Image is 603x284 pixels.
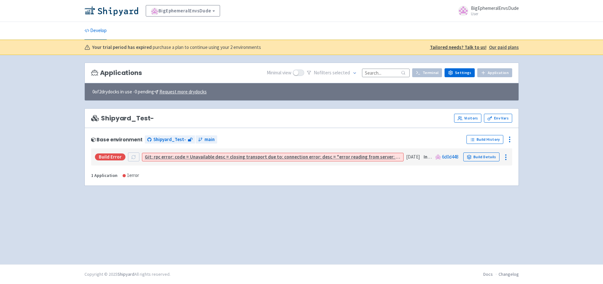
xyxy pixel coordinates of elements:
strong: Initial commit [424,154,453,160]
a: Our paid plans [489,44,519,51]
span: selected [332,70,350,76]
span: purchase a plan to continue using your 2 environments [153,44,261,51]
a: Changelog [499,271,519,277]
h3: Applications [91,69,142,77]
a: Terminal [412,68,442,77]
a: Build History [466,135,503,144]
span: Shipyard_Test- [153,136,186,143]
a: Visitors [454,114,481,123]
span: BigEphemeralEnvsDude [471,5,519,11]
a: Shipyard_Test- [145,135,195,144]
span: Shipyard_Test- [91,115,154,122]
a: BigEphemeralEnvsDude User [454,6,519,16]
div: Copyright © 2025 All rights reserved. [84,271,171,278]
b: Your trial period has expired [92,44,152,51]
div: Build Error [95,153,125,160]
a: Shipyard [117,271,134,277]
a: Env Vars [484,114,512,123]
u: Tailored needs? Talk to us! [430,44,486,50]
img: Shipyard logo [84,6,138,16]
small: User [471,12,519,16]
a: Settings [445,68,475,77]
a: Git: rpc error: code = Unavailable desc = closing transport due to: connection error: desc = "err... [145,154,546,160]
span: main [204,136,215,143]
a: Develop [84,22,107,40]
u: Our paid plans [489,44,519,50]
a: 6d0d448 [442,154,458,160]
div: 1 error [123,172,139,179]
div: Base environment [91,137,143,142]
div: 1 Application [91,172,117,179]
a: Build Details [463,152,499,161]
input: Search... [362,69,410,77]
u: Request more drydocks [159,89,207,95]
span: 0 of 2 drydocks in use - 0 pending [92,88,207,96]
time: [DATE] [406,154,420,160]
span: Minimal view [267,69,291,77]
a: Application [477,68,512,77]
a: Docs [483,271,493,277]
a: BigEphemeralEnvsDude [146,5,220,17]
span: No filter s [314,69,350,77]
a: main [196,135,217,144]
